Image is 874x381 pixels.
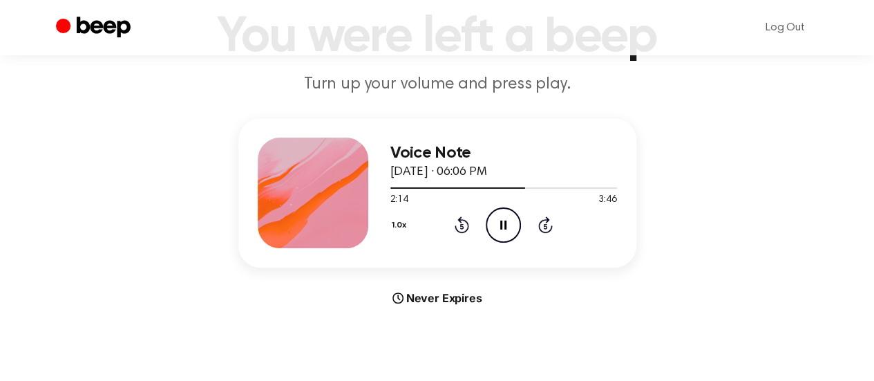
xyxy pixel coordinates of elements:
[752,11,819,44] a: Log Out
[390,214,412,237] button: 1.0x
[56,15,134,41] a: Beep
[172,73,703,96] p: Turn up your volume and press play.
[598,193,616,207] span: 3:46
[390,193,408,207] span: 2:14
[390,144,617,162] h3: Voice Note
[238,290,636,306] div: Never Expires
[390,166,487,178] span: [DATE] · 06:06 PM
